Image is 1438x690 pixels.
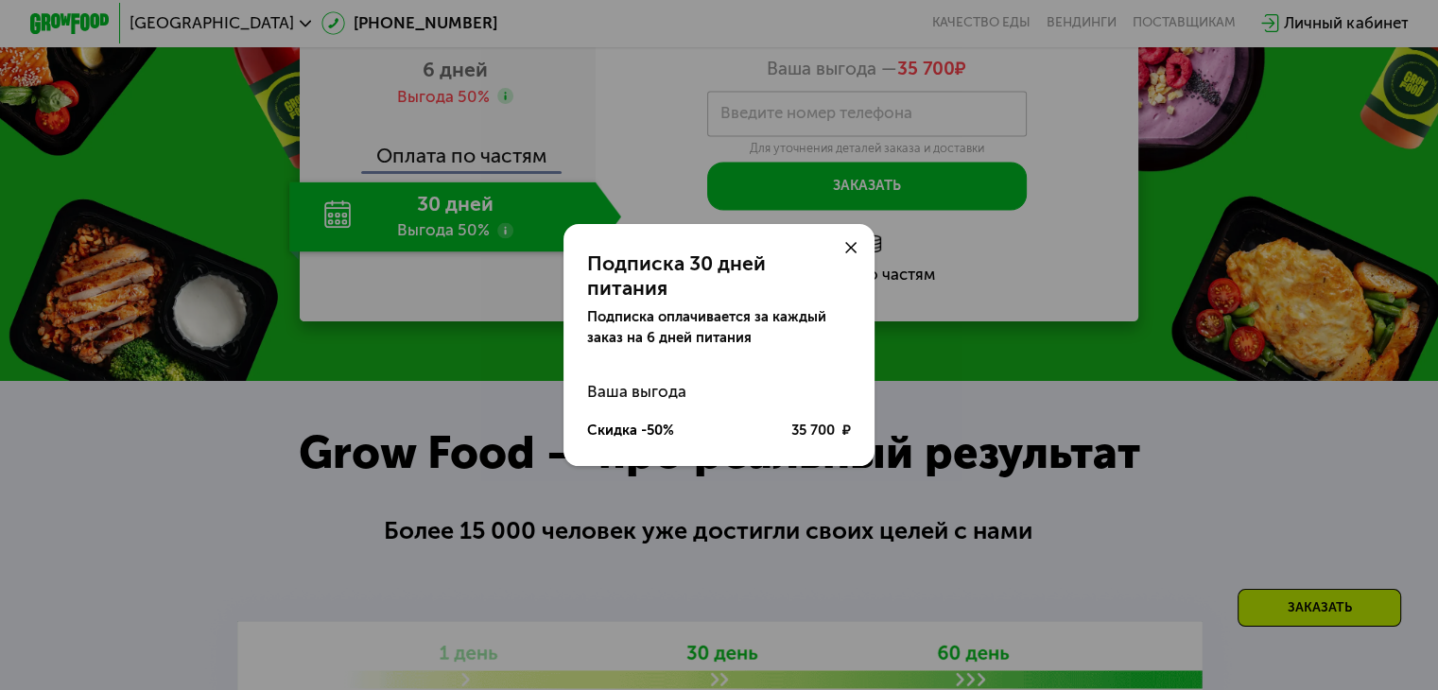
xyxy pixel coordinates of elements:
div: Подписка оплачивается за каждый заказ на 6 дней питания [587,307,851,347]
div: Подписка 30 дней питания [587,251,851,300]
span: ₽ [842,421,851,440]
div: 35 700 [790,421,850,440]
div: Скидка -50% [587,421,674,440]
div: Ваша выгода [587,371,851,411]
